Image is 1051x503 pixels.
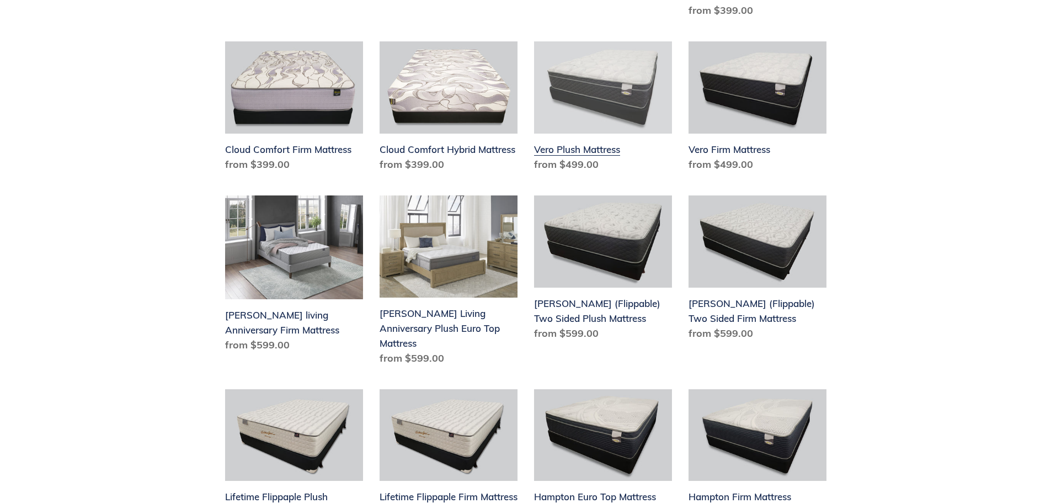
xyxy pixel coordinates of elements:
[689,41,826,176] a: Vero Firm Mattress
[380,41,518,176] a: Cloud Comfort Hybrid Mattress
[534,195,672,345] a: Del Ray (Flippable) Two Sided Plush Mattress
[689,195,826,345] a: Del Ray (Flippable) Two Sided Firm Mattress
[225,195,363,357] a: Scott living Anniversary Firm Mattress
[380,195,518,370] a: Scott Living Anniversary Plush Euro Top Mattress
[534,41,672,176] a: Vero Plush Mattress
[225,41,363,176] a: Cloud Comfort Firm Mattress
